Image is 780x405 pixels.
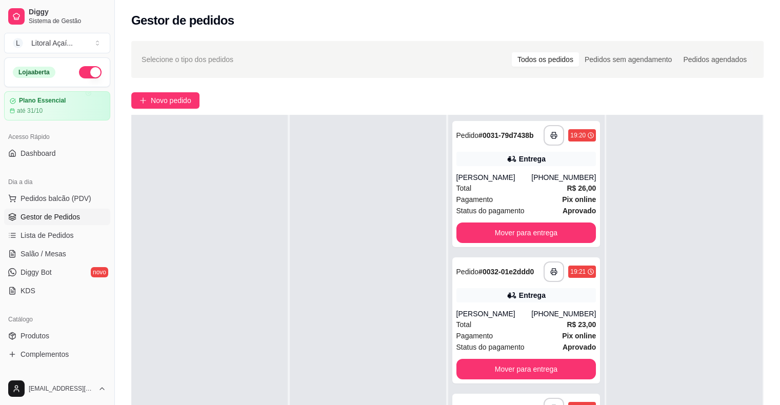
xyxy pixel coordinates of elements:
[29,384,94,393] span: [EMAIL_ADDRESS][DOMAIN_NAME]
[519,290,546,300] div: Entrega
[21,212,80,222] span: Gestor de Pedidos
[131,92,199,109] button: Novo pedido
[21,230,74,240] span: Lista de Pedidos
[512,52,579,67] div: Todos os pedidos
[13,67,55,78] div: Loja aberta
[456,341,525,353] span: Status do pagamento
[4,264,110,280] a: Diggy Botnovo
[21,331,49,341] span: Produtos
[4,33,110,53] button: Select a team
[562,195,596,204] strong: Pix online
[519,154,546,164] div: Entrega
[456,194,493,205] span: Pagamento
[21,193,91,204] span: Pedidos balcão (PDV)
[4,129,110,145] div: Acesso Rápido
[139,97,147,104] span: plus
[4,4,110,29] a: DiggySistema de Gestão
[531,309,596,319] div: [PHONE_NUMBER]
[563,207,596,215] strong: aprovado
[456,268,479,276] span: Pedido
[31,38,73,48] div: Litoral Açaí ...
[4,328,110,344] a: Produtos
[4,190,110,207] button: Pedidos balcão (PDV)
[29,8,106,17] span: Diggy
[21,148,56,158] span: Dashboard
[456,183,472,194] span: Total
[677,52,752,67] div: Pedidos agendados
[456,131,479,139] span: Pedido
[456,359,596,379] button: Mover para entrega
[13,38,23,48] span: L
[151,95,191,106] span: Novo pedido
[4,227,110,244] a: Lista de Pedidos
[4,246,110,262] a: Salão / Mesas
[21,286,35,296] span: KDS
[4,376,110,401] button: [EMAIL_ADDRESS][DOMAIN_NAME]
[456,172,532,183] div: [PERSON_NAME]
[4,209,110,225] a: Gestor de Pedidos
[570,268,586,276] div: 19:21
[531,172,596,183] div: [PHONE_NUMBER]
[4,346,110,362] a: Complementos
[570,131,586,139] div: 19:20
[567,320,596,329] strong: R$ 23,00
[4,91,110,120] a: Plano Essencialaté 31/10
[478,268,534,276] strong: # 0032-01e2ddd0
[579,52,677,67] div: Pedidos sem agendamento
[131,12,234,29] h2: Gestor de pedidos
[563,343,596,351] strong: aprovado
[142,54,233,65] span: Selecione o tipo dos pedidos
[29,17,106,25] span: Sistema de Gestão
[21,267,52,277] span: Diggy Bot
[4,311,110,328] div: Catálogo
[79,66,102,78] button: Alterar Status
[562,332,596,340] strong: Pix online
[456,309,532,319] div: [PERSON_NAME]
[567,184,596,192] strong: R$ 26,00
[4,174,110,190] div: Dia a dia
[4,145,110,161] a: Dashboard
[456,205,525,216] span: Status do pagamento
[4,282,110,299] a: KDS
[19,97,66,105] article: Plano Essencial
[456,222,596,243] button: Mover para entrega
[478,131,533,139] strong: # 0031-79d7438b
[456,319,472,330] span: Total
[456,330,493,341] span: Pagamento
[21,249,66,259] span: Salão / Mesas
[17,107,43,115] article: até 31/10
[21,349,69,359] span: Complementos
